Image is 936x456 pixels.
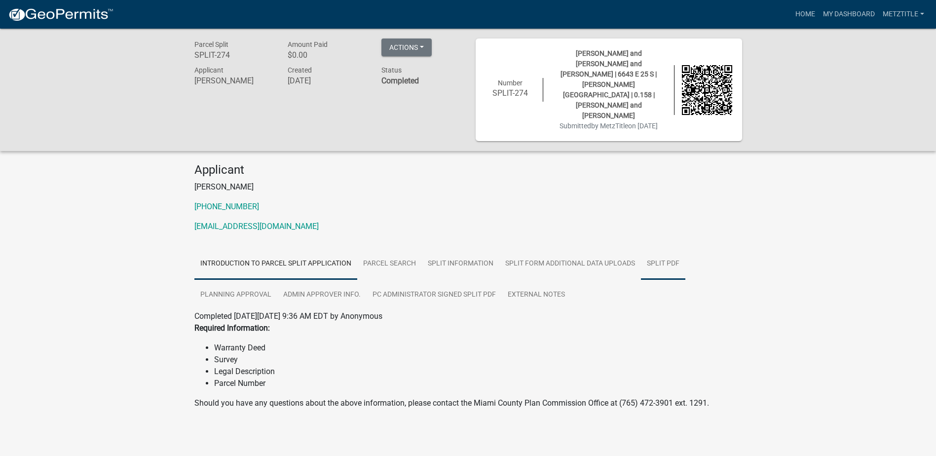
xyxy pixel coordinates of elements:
span: Completed [DATE][DATE] 9:36 AM EDT by Anonymous [194,311,382,321]
p: [PERSON_NAME] [194,181,742,193]
a: Split Information [422,248,499,280]
a: External Notes [502,279,571,311]
h6: $0.00 [288,50,367,60]
h6: SPLIT-274 [194,50,273,60]
a: Home [791,5,819,24]
strong: Required Information: [194,323,270,333]
span: by MetzTitle [591,122,628,130]
span: [PERSON_NAME] and [PERSON_NAME] and [PERSON_NAME] | 6643 E 25 S | [PERSON_NAME][GEOGRAPHIC_DATA] ... [561,49,657,119]
span: Amount Paid [288,40,328,48]
h6: [DATE] [288,76,367,85]
a: My Dashboard [819,5,879,24]
strong: Completed [381,76,419,85]
span: Created [288,66,312,74]
a: Parcel search [357,248,422,280]
li: Parcel Number [214,378,742,389]
a: Introduction to Parcel Split Application [194,248,357,280]
h4: Applicant [194,163,742,177]
img: QR code [682,65,732,115]
li: Legal Description [214,366,742,378]
li: Survey [214,354,742,366]
button: Actions [381,38,432,56]
a: Planning Approval [194,279,277,311]
span: Status [381,66,402,74]
a: [PHONE_NUMBER] [194,202,259,211]
a: PC Administrator Signed Split PDF [367,279,502,311]
h6: SPLIT-274 [486,88,536,98]
a: Split PDF [641,248,685,280]
span: Parcel Split [194,40,228,48]
h6: [PERSON_NAME] [194,76,273,85]
p: Should you have any questions about the above information, please contact the Miami County Plan C... [194,397,742,409]
span: Number [498,79,523,87]
a: Split Form Additional Data Uploads [499,248,641,280]
span: Applicant [194,66,224,74]
span: Submitted on [DATE] [560,122,658,130]
a: MetzTitle [879,5,928,24]
a: Admin Approver Info. [277,279,367,311]
li: Warranty Deed [214,342,742,354]
a: [EMAIL_ADDRESS][DOMAIN_NAME] [194,222,319,231]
